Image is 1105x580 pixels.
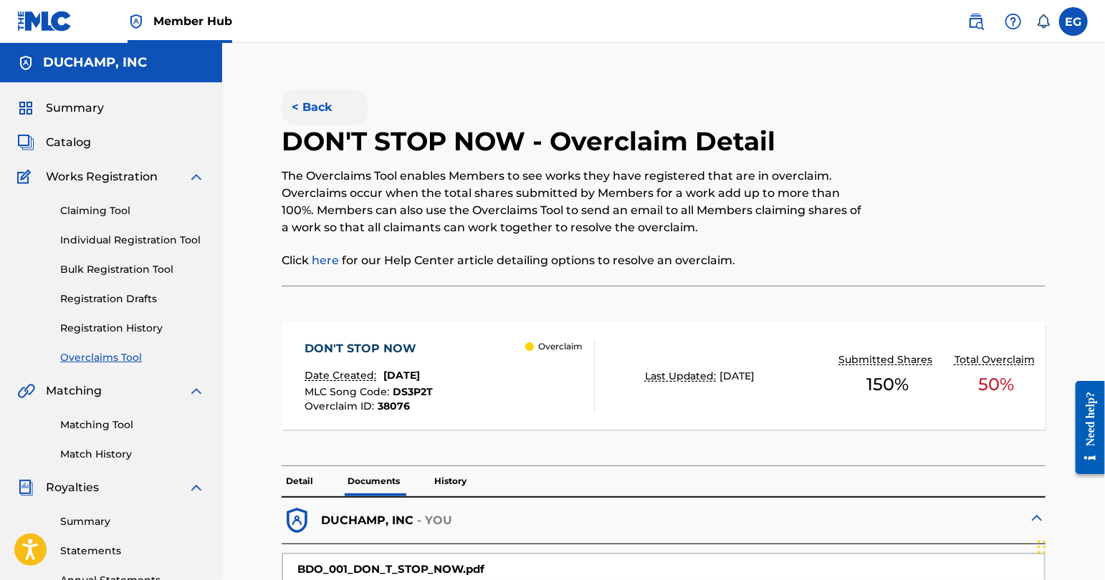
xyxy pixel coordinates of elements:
img: search [967,13,985,30]
a: Claiming Tool [60,203,205,218]
a: Individual Registration Tool [60,233,205,248]
img: Summary [17,100,34,117]
img: Top Rightsholder [128,13,145,30]
span: Catalog [46,134,91,151]
p: Date Created: [305,368,380,383]
a: Registration History [60,321,205,336]
p: Detail [282,466,317,496]
div: Drag [1038,526,1046,569]
a: Registration Drafts [60,291,205,306]
p: Click for our Help Center article detailing options to resolve an overclaim. [282,252,870,269]
img: expand-cell-toggle [1028,509,1046,526]
span: DS3P2T [393,385,433,398]
a: here [312,253,339,267]
a: Summary [60,514,205,529]
a: Statements [60,543,205,559]
h2: DON'T STOP NOW - Overclaim Detail [282,125,783,158]
a: Overclaims Tool [60,350,205,365]
iframe: Resource Center [1066,369,1105,488]
a: Bulk Registration Tool [60,262,205,277]
p: DUCHAMP, INC [321,512,413,529]
a: Public Search [962,7,990,36]
p: History [430,466,471,496]
div: Notifications [1036,14,1051,29]
span: 38076 [378,400,410,412]
div: User Menu [1059,7,1088,36]
img: Royalties [17,479,34,496]
span: 150 % [866,372,909,397]
p: The Overclaims Tool enables Members to see works they have registered that are in overclaim. Over... [282,168,870,236]
span: [DATE] [720,369,755,382]
span: Overclaim ID : [305,400,378,412]
img: MLC Logo [17,11,72,32]
a: CatalogCatalog [17,134,91,151]
span: MLC Song Code : [305,385,393,398]
h5: DUCHAMP, INC [43,54,147,71]
p: Submitted Shares [839,352,937,367]
span: Summary [46,100,104,117]
span: [DATE] [383,369,420,382]
img: expand [188,168,205,185]
img: Accounts [17,54,34,72]
img: dfb38c8551f6dcc1ac04.svg [282,506,312,536]
a: Matching Tool [60,417,205,432]
img: expand [188,479,205,496]
span: Matching [46,382,102,400]
p: Overclaim [538,340,583,353]
img: expand [188,382,205,400]
a: SummarySummary [17,100,104,117]
p: Last Updated: [645,369,720,384]
span: 50 % [978,372,1014,397]
button: < Back [282,90,368,125]
img: Works Registration [17,168,36,185]
a: DON'T STOP NOWDate Created:[DATE]MLC Song Code:DS3P2TOverclaim ID:38076 OverclaimLast Updated:[DA... [282,322,1046,430]
a: Match History [60,447,205,462]
span: Member Hub [153,13,232,29]
iframe: Chat Widget [1033,511,1105,580]
img: Matching [17,382,35,400]
img: Catalog [17,134,34,151]
p: Total Overclaim [955,352,1038,367]
p: Documents [343,466,404,496]
div: Help [999,7,1028,36]
div: BDO_001_DON_T_STOP_NOW.pdf [297,561,660,578]
span: Works Registration [46,168,158,185]
span: Royalties [46,479,99,496]
div: DON'T STOP NOW [305,340,433,357]
p: - YOU [417,512,453,529]
img: help [1005,13,1022,30]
